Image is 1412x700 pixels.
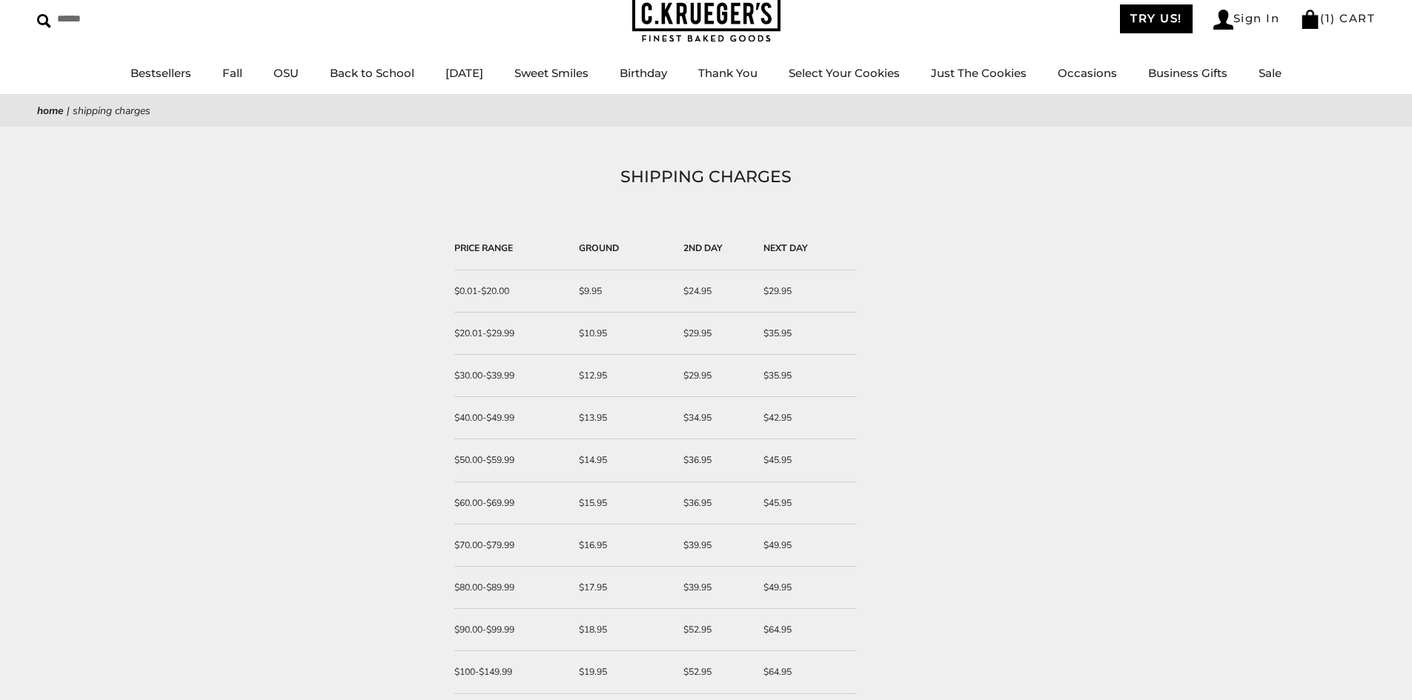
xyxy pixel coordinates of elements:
[579,242,619,254] strong: GROUND
[454,270,571,313] td: $0.01-$20.00
[571,397,676,439] td: $13.95
[676,482,755,524] td: $36.95
[454,397,571,439] td: $40.00-$49.99
[454,624,514,636] span: $90.00-$99.99
[676,609,755,651] td: $52.95
[37,7,213,30] input: Search
[676,270,755,313] td: $24.95
[571,567,676,609] td: $17.95
[1259,66,1282,80] a: Sale
[1213,10,1233,30] img: Account
[1300,10,1320,29] img: Bag
[571,270,676,313] td: $9.95
[698,66,758,80] a: Thank You
[73,104,150,118] span: SHIPPING CHARGES
[1120,4,1193,33] a: TRY US!
[676,524,755,567] td: $39.95
[130,66,191,80] a: Bestsellers
[676,313,755,355] td: $29.95
[222,66,242,80] a: Fall
[1300,11,1375,25] a: (1) CART
[454,524,571,567] td: $70.00-$79.99
[330,66,414,80] a: Back to School
[756,482,857,524] td: $45.95
[59,164,1353,190] h1: SHIPPING CHARGES
[620,66,667,80] a: Birthday
[274,66,299,80] a: OSU
[1058,66,1117,80] a: Occasions
[37,104,64,118] a: Home
[454,327,514,339] span: $20.01-$29.99
[454,666,512,678] span: $100-$149.99
[571,355,676,397] td: $12.95
[454,482,571,524] td: $60.00-$69.99
[931,66,1027,80] a: Just The Cookies
[445,66,483,80] a: [DATE]
[683,242,723,254] strong: 2ND DAY
[676,439,755,481] td: $36.95
[37,102,1375,119] nav: breadcrumbs
[676,397,755,439] td: $34.95
[579,666,607,678] span: $19.95
[756,567,857,609] td: $49.95
[1213,10,1280,30] a: Sign In
[676,567,755,609] td: $39.95
[763,666,792,678] span: $64.95
[571,482,676,524] td: $15.95
[756,355,857,397] td: $35.95
[763,242,808,254] strong: NEXT DAY
[571,313,676,355] td: $10.95
[1325,11,1331,25] span: 1
[789,66,900,80] a: Select Your Cookies
[676,355,755,397] td: $29.95
[454,439,571,481] td: $50.00-$59.99
[454,368,564,383] div: $30.00-$39.99
[683,666,712,678] span: $52.95
[571,439,676,481] td: $14.95
[67,104,70,118] span: |
[571,609,676,651] td: $18.95
[756,524,857,567] td: $49.95
[756,270,857,313] td: $29.95
[756,313,857,355] td: $35.95
[37,14,51,28] img: Search
[1148,66,1227,80] a: Business Gifts
[571,524,676,567] td: $16.95
[454,567,571,609] td: $80.00-$89.99
[756,397,857,439] td: $42.95
[514,66,589,80] a: Sweet Smiles
[756,609,857,651] td: $64.95
[454,242,513,254] strong: PRICE RANGE
[756,439,857,481] td: $45.95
